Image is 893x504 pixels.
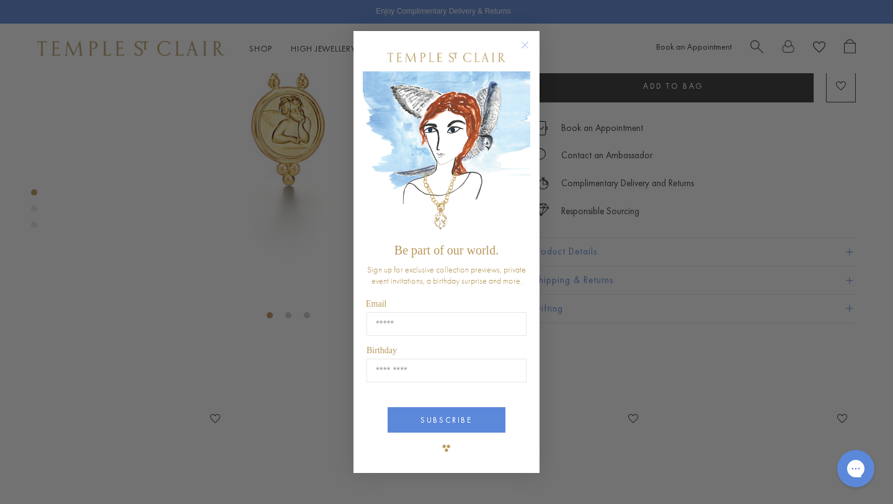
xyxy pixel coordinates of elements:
[366,299,386,308] span: Email
[434,436,459,461] img: TSC
[367,346,397,355] span: Birthday
[367,312,526,336] input: Email
[388,407,505,433] button: SUBSCRIBE
[367,264,526,286] span: Sign up for exclusive collection previews, private event invitations, a birthday surprise and more.
[523,43,539,59] button: Close dialog
[363,71,530,237] img: c4a9eb12-d91a-4d4a-8ee0-386386f4f338.jpeg
[394,243,499,257] span: Be part of our world.
[388,53,505,62] img: Temple St. Clair
[831,446,881,492] iframe: Gorgias live chat messenger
